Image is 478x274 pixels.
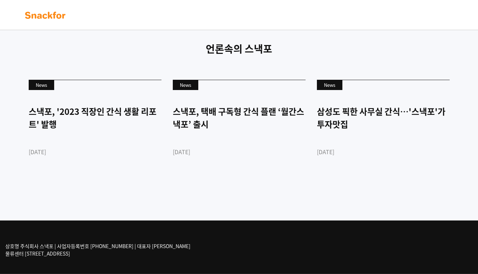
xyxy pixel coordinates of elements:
a: News 스낵포, '2023 직장인 간식 생활 리포트' 발행 [DATE] [29,80,161,181]
div: News [173,80,198,90]
div: [DATE] [173,147,306,156]
p: 상호명 주식회사 스낵포 | 사업자등록번호 [PHONE_NUMBER] | 대표자 [PERSON_NAME] 물류센터 [STREET_ADDRESS] [5,242,190,257]
div: [DATE] [29,147,161,156]
div: [DATE] [317,147,450,156]
p: 언론속의 스낵포 [23,41,455,56]
a: News 스낵포, 택배 구독형 간식 플랜 ‘월간스낵포’ 출시 [DATE] [173,80,306,181]
a: News 삼성도 픽한 사무실 간식…'스낵포'가 투자맛집 [DATE] [317,80,450,181]
div: 스낵포, '2023 직장인 간식 생활 리포트' 발행 [29,105,161,130]
div: News [29,80,54,90]
img: background-main-color.svg [23,10,68,21]
div: 스낵포, 택배 구독형 간식 플랜 ‘월간스낵포’ 출시 [173,105,306,130]
div: News [317,80,342,90]
div: 삼성도 픽한 사무실 간식…'스낵포'가 투자맛집 [317,105,450,130]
